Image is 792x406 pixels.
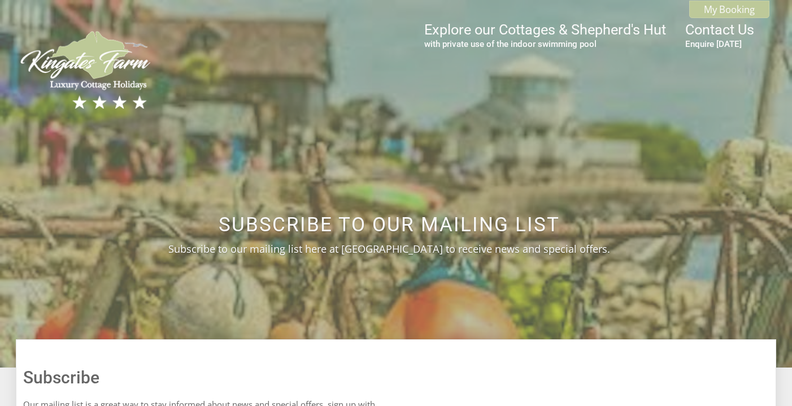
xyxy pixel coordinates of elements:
[16,28,157,112] img: Kingates Farm
[90,242,688,256] p: Subscribe to our mailing list here at [GEOGRAPHIC_DATA] to receive news and special offers.
[424,39,666,49] small: with private use of the indoor swimming pool
[685,39,754,49] small: Enquire [DATE]
[90,213,688,236] h2: Subscribe to our Mailing List
[424,21,666,49] a: Explore our Cottages & Shepherd's Hutwith private use of the indoor swimming pool
[23,368,382,387] h1: Subscribe
[689,1,769,18] a: My Booking
[685,21,754,49] a: Contact UsEnquire [DATE]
